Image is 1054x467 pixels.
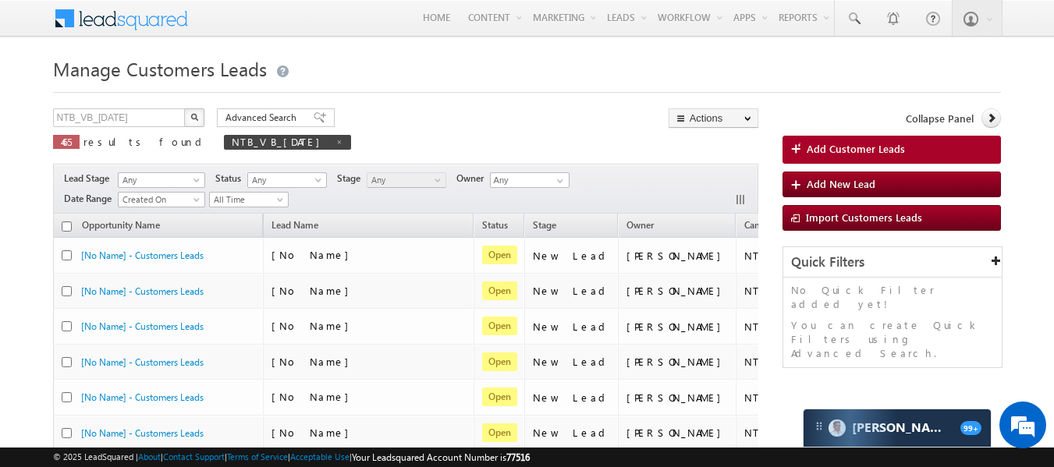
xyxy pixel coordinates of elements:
a: Any [247,172,327,188]
span: Your Leadsquared Account Number is [352,451,530,463]
span: Add Customer Leads [807,142,905,156]
span: 77516 [506,451,530,463]
input: Type to Search [490,172,570,188]
div: [PERSON_NAME] [626,426,729,440]
span: Stage [533,219,556,231]
span: Open [482,352,517,371]
div: Quick Filters [783,247,1003,278]
span: Open [482,246,517,264]
a: Status [474,217,516,237]
a: [No Name] - Customers Leads [81,427,204,439]
span: [No Name] [271,355,357,368]
div: New Lead [533,355,611,369]
div: NTB_VB_[DATE] [744,284,840,298]
span: [No Name] [271,426,357,439]
div: NTB_VB_[DATE] [744,249,840,263]
span: Campaign Name [744,219,814,231]
span: [No Name] [271,248,357,261]
a: Add Customer Leads [783,136,1002,164]
span: Advanced Search [225,111,301,125]
div: NTB_VB_[DATE] [744,391,840,405]
div: NTB_VB_[DATE] [744,355,840,369]
span: All Time [210,193,284,207]
div: NTB_VB_[DATE] [744,426,840,440]
span: Opportunity Name [82,219,160,231]
a: Created On [118,192,205,207]
div: NTB_VB_[DATE] [744,320,840,334]
a: Stage [525,217,564,237]
span: Owner [626,219,654,231]
img: carter-drag [813,420,825,433]
span: Created On [119,193,200,207]
a: [No Name] - Customers Leads [81,356,204,368]
a: About [138,451,161,462]
a: [No Name] - Customers Leads [81,285,204,297]
span: Any [119,173,200,187]
p: No Quick Filter added yet! [791,283,995,311]
a: [No Name] - Customers Leads [81,320,204,332]
span: Open [482,317,517,335]
div: New Lead [533,249,611,263]
a: Acceptable Use [290,451,350,462]
a: Terms of Service [227,451,288,462]
span: Any [367,173,442,187]
div: [PERSON_NAME] [626,355,729,369]
span: Open [482,281,517,300]
span: Lead Name [264,217,326,237]
a: Opportunity Name [74,217,168,237]
span: Stage [337,172,367,186]
a: Contact Support [163,451,225,462]
div: [PERSON_NAME] [626,249,729,263]
div: New Lead [533,391,611,405]
span: Import Customers Leads [806,211,922,224]
span: results found [83,135,208,148]
button: Actions [669,108,758,128]
img: Search [190,113,198,121]
span: Add New Lead [807,177,875,190]
span: Open [482,423,517,442]
div: New Lead [533,284,611,298]
div: [PERSON_NAME] [626,284,729,298]
span: [No Name] [271,390,357,403]
span: Lead Stage [64,172,115,186]
span: 465 [61,135,72,148]
span: [No Name] [271,319,357,332]
span: © 2025 LeadSquared | | | | | [53,450,530,465]
a: [No Name] - Customers Leads [81,249,204,261]
div: [PERSON_NAME] [626,391,729,405]
span: [No Name] [271,284,357,297]
div: [PERSON_NAME] [626,320,729,334]
a: Show All Items [548,173,568,189]
span: NTB_VB_[DATE] [232,135,328,148]
span: Date Range [64,192,118,206]
div: carter-dragCarter[PERSON_NAME]99+ [803,409,992,448]
span: Any [248,173,322,187]
span: Status [215,172,247,186]
span: Owner [456,172,490,186]
a: All Time [209,192,289,207]
p: You can create Quick Filters using Advanced Search. [791,318,995,360]
span: Manage Customers Leads [53,56,267,81]
a: [No Name] - Customers Leads [81,391,204,403]
input: Check all records [62,221,72,232]
a: Any [118,172,205,188]
a: Any [367,172,446,188]
div: New Lead [533,320,611,334]
span: Open [482,387,517,406]
span: 99+ [960,421,981,435]
div: New Lead [533,426,611,440]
